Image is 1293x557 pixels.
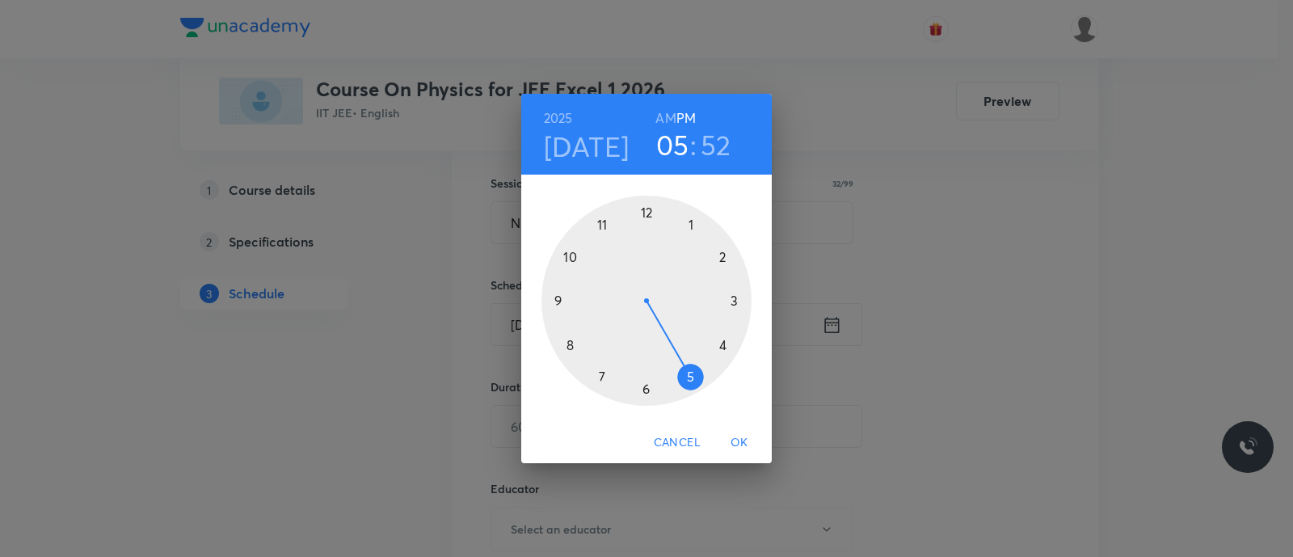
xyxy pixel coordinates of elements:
button: Cancel [647,428,707,458]
button: 2025 [544,107,573,129]
button: 52 [701,128,731,162]
button: AM [655,107,676,129]
span: Cancel [654,433,701,453]
button: [DATE] [544,129,630,163]
span: OK [720,433,759,453]
button: PM [676,107,696,129]
h3: : [690,128,697,162]
button: 05 [656,128,689,162]
button: OK [714,428,765,458]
